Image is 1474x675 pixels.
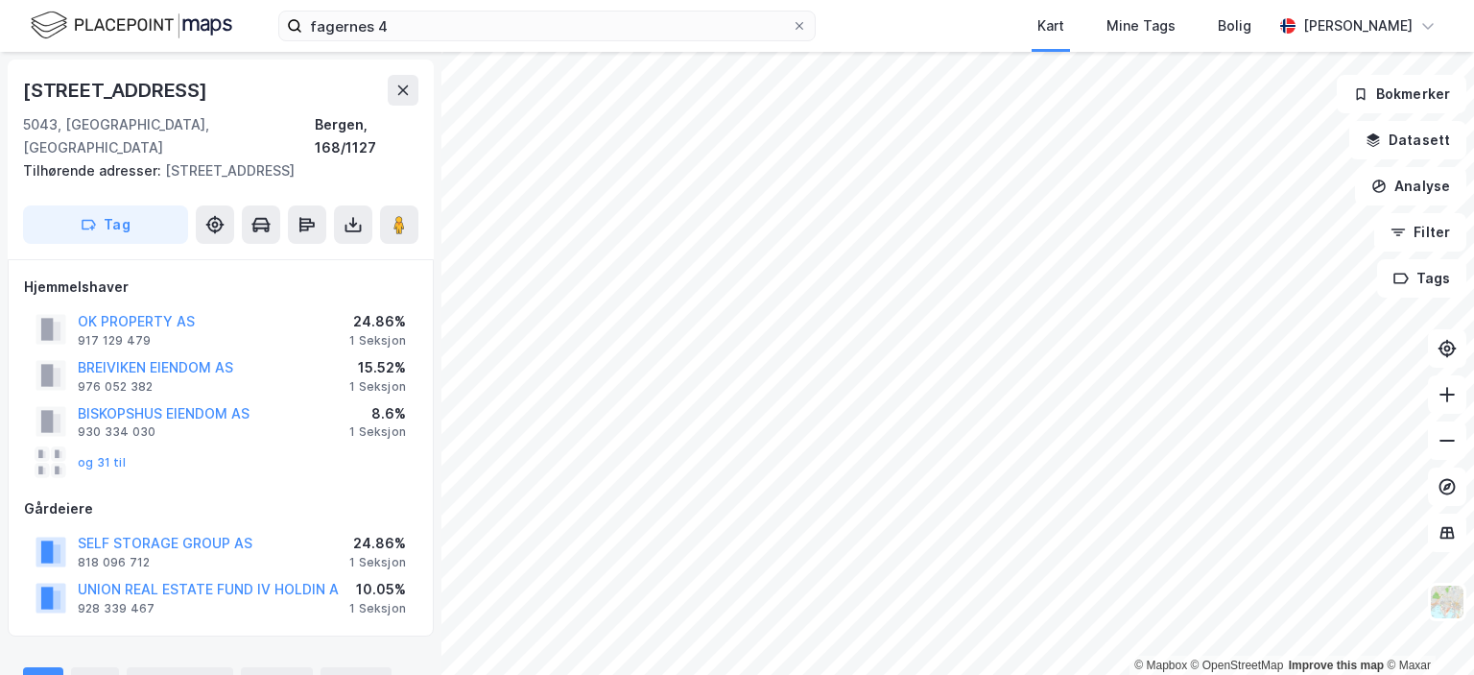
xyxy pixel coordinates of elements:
[23,113,315,159] div: 5043, [GEOGRAPHIC_DATA], [GEOGRAPHIC_DATA]
[78,555,150,570] div: 818 096 712
[349,601,406,616] div: 1 Seksjon
[349,402,406,425] div: 8.6%
[1303,14,1413,37] div: [PERSON_NAME]
[24,497,417,520] div: Gårdeiere
[349,532,406,555] div: 24.86%
[24,276,417,299] div: Hjemmelshaver
[23,75,211,106] div: [STREET_ADDRESS]
[23,205,188,244] button: Tag
[349,424,406,440] div: 1 Seksjon
[1191,659,1284,672] a: OpenStreetMap
[78,333,151,349] div: 917 129 479
[349,379,406,395] div: 1 Seksjon
[78,424,155,440] div: 930 334 030
[23,159,403,182] div: [STREET_ADDRESS]
[302,12,792,40] input: Søk på adresse, matrikkel, gårdeiere, leietakere eller personer
[349,555,406,570] div: 1 Seksjon
[31,9,232,42] img: logo.f888ab2527a4732fd821a326f86c7f29.svg
[1289,659,1384,672] a: Improve this map
[1374,213,1466,252] button: Filter
[1106,14,1176,37] div: Mine Tags
[1377,259,1466,298] button: Tags
[1349,121,1466,159] button: Datasett
[315,113,418,159] div: Bergen, 168/1127
[349,310,406,333] div: 24.86%
[1355,167,1466,205] button: Analyse
[1378,583,1474,675] iframe: Chat Widget
[78,601,155,616] div: 928 339 467
[1337,75,1466,113] button: Bokmerker
[1218,14,1251,37] div: Bolig
[1134,659,1187,672] a: Mapbox
[1037,14,1064,37] div: Kart
[78,379,153,395] div: 976 052 382
[1378,583,1474,675] div: Kontrollprogram for chat
[23,162,165,179] span: Tilhørende adresser:
[349,333,406,349] div: 1 Seksjon
[349,578,406,601] div: 10.05%
[349,356,406,379] div: 15.52%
